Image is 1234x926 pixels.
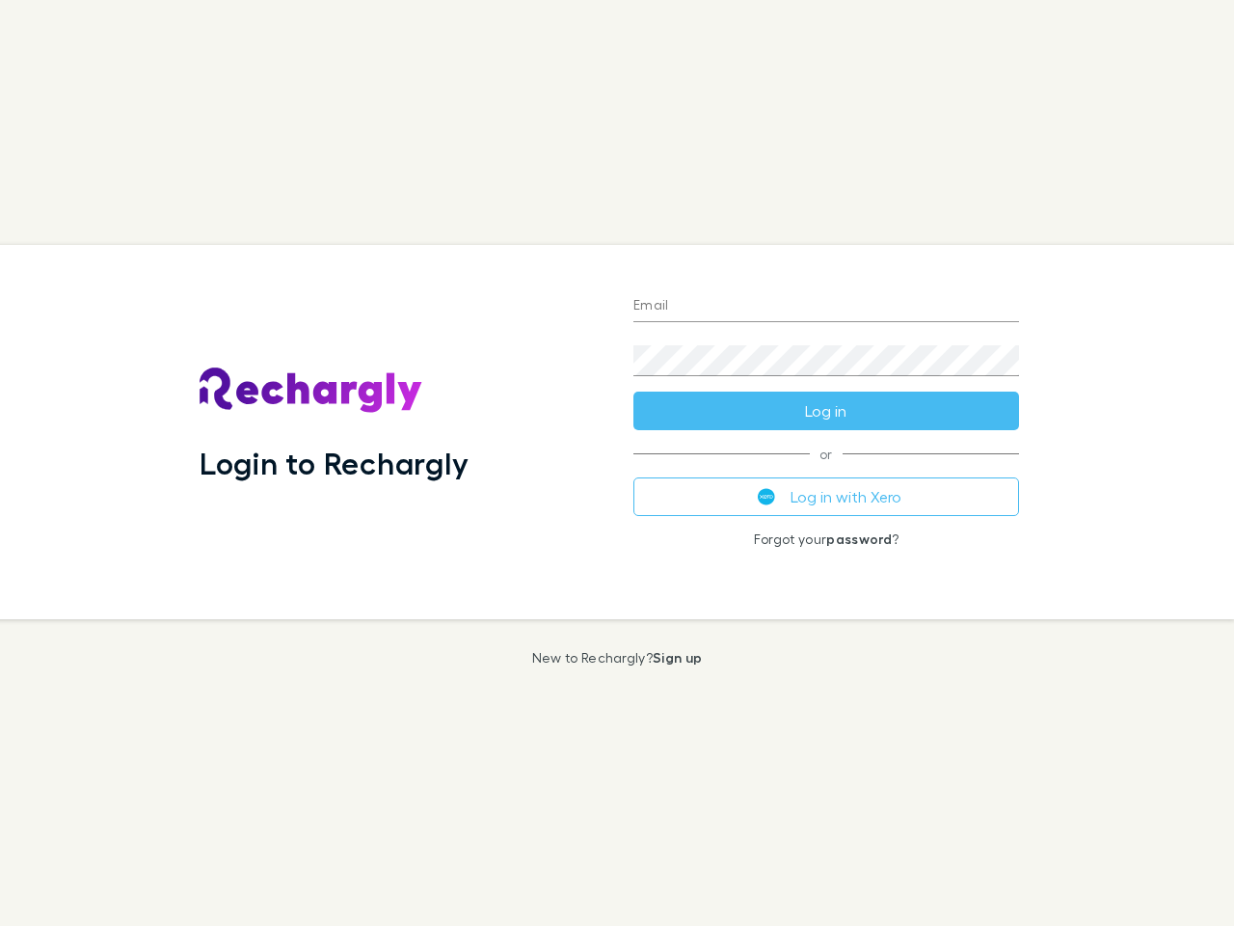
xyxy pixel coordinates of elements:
button: Log in with Xero [633,477,1019,516]
img: Rechargly's Logo [200,368,423,414]
a: password [826,531,892,547]
span: or [633,453,1019,454]
p: New to Rechargly? [532,650,703,666]
h1: Login to Rechargly [200,445,469,481]
p: Forgot your ? [633,531,1019,547]
button: Log in [633,392,1019,430]
a: Sign up [653,649,702,666]
img: Xero's logo [758,488,775,505]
